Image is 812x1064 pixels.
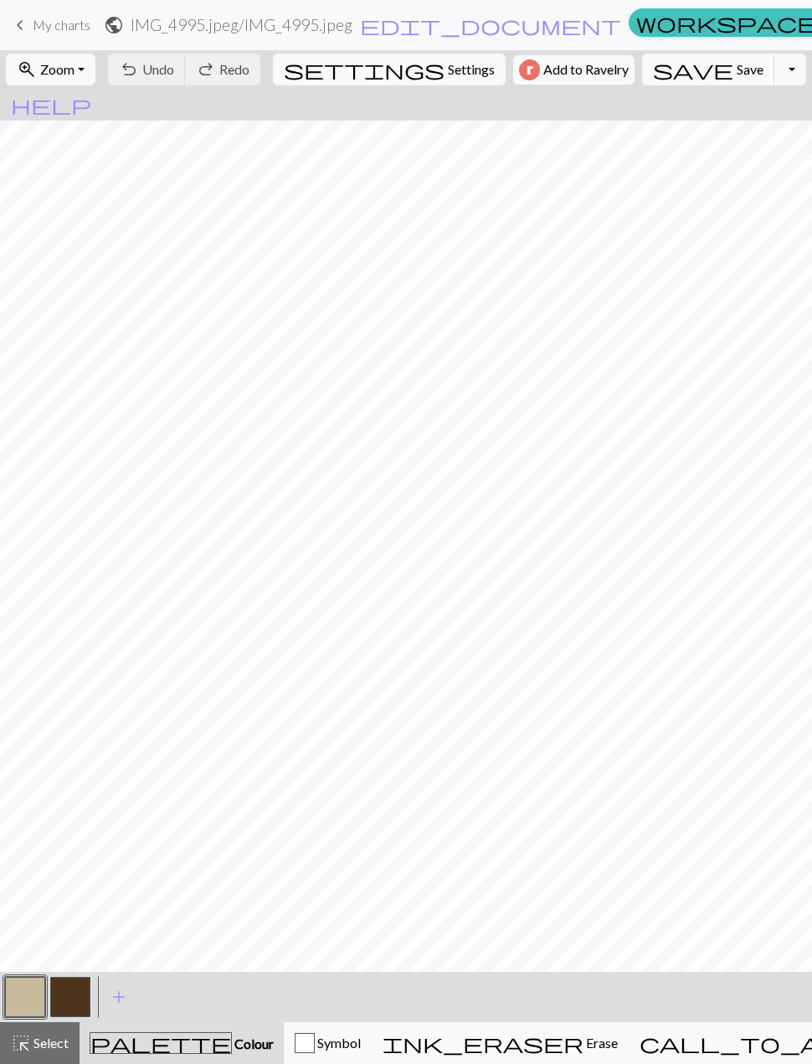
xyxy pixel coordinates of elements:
span: palette [90,1031,231,1055]
button: Zoom [6,54,95,85]
button: Erase [372,1022,629,1064]
span: Add to Ravelry [543,59,629,80]
a: My charts [10,11,90,39]
span: My charts [33,17,90,33]
button: Colour [80,1022,284,1064]
button: Symbol [284,1022,372,1064]
i: Settings [284,59,445,80]
span: add [109,985,129,1009]
span: zoom_in [17,58,37,81]
span: save [653,58,733,81]
img: Ravelry [519,59,540,80]
span: Erase [583,1035,618,1051]
button: SettingsSettings [273,54,506,85]
span: Symbol [315,1035,361,1051]
span: Colour [232,1036,274,1051]
span: public [104,13,124,37]
span: help [11,93,91,116]
button: Add to Ravelry [513,55,635,85]
span: edit_document [360,13,621,37]
span: settings [284,58,445,81]
span: Save [737,61,763,77]
h2: IMG_4995.jpeg / IMG_4995.jpeg [131,15,352,34]
span: Select [31,1035,69,1051]
span: keyboard_arrow_left [10,13,30,37]
span: ink_eraser [383,1031,583,1055]
span: Settings [448,59,495,80]
span: highlight_alt [11,1031,31,1055]
span: Zoom [40,61,75,77]
button: Save [642,54,775,85]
